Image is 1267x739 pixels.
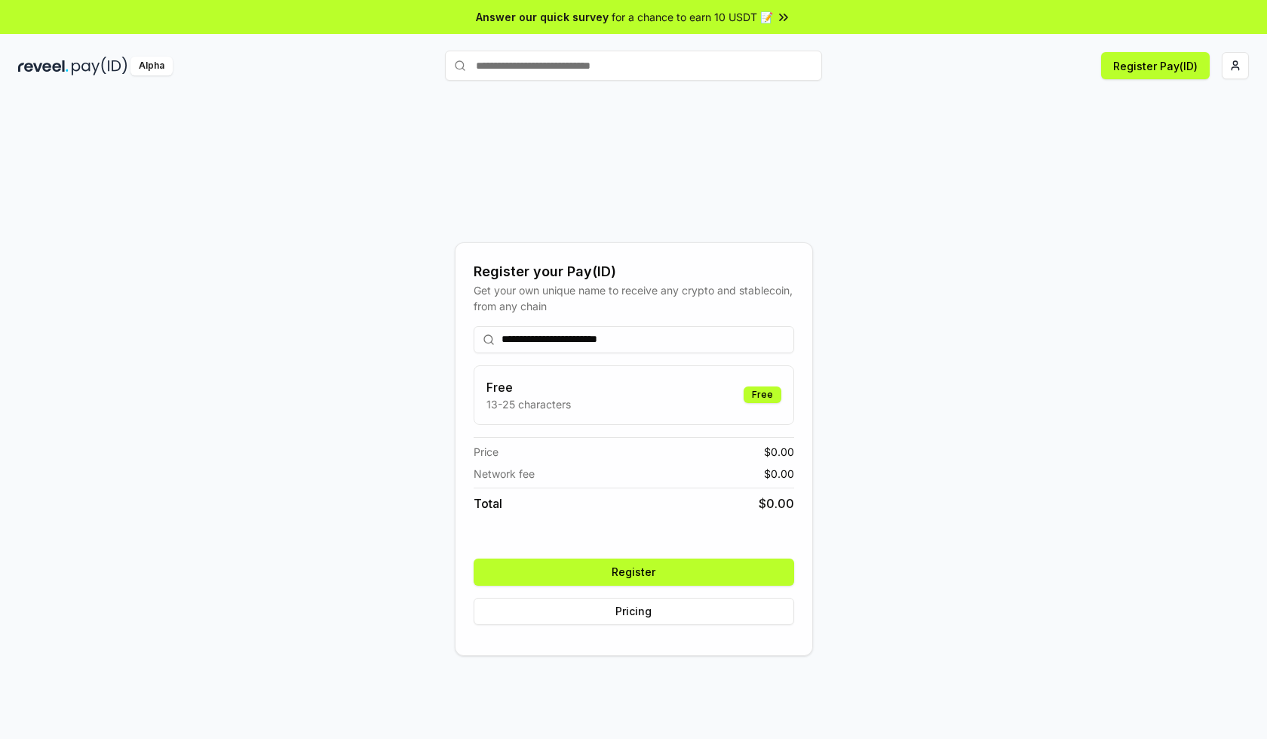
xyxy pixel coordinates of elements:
span: $ 0.00 [759,494,794,513]
span: Total [474,494,502,513]
div: Free [744,386,781,403]
div: Register your Pay(ID) [474,261,794,282]
span: Answer our quick survey [476,9,609,25]
button: Register [474,559,794,586]
div: Get your own unique name to receive any crypto and stablecoin, from any chain [474,282,794,314]
h3: Free [486,378,571,396]
span: $ 0.00 [764,466,794,482]
span: for a chance to earn 10 USDT 📝 [612,9,773,25]
p: 13-25 characters [486,396,571,412]
span: Network fee [474,466,535,482]
span: Price [474,444,499,460]
div: Alpha [130,57,173,75]
button: Pricing [474,598,794,625]
img: pay_id [72,57,127,75]
img: reveel_dark [18,57,69,75]
button: Register Pay(ID) [1101,52,1210,79]
span: $ 0.00 [764,444,794,460]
